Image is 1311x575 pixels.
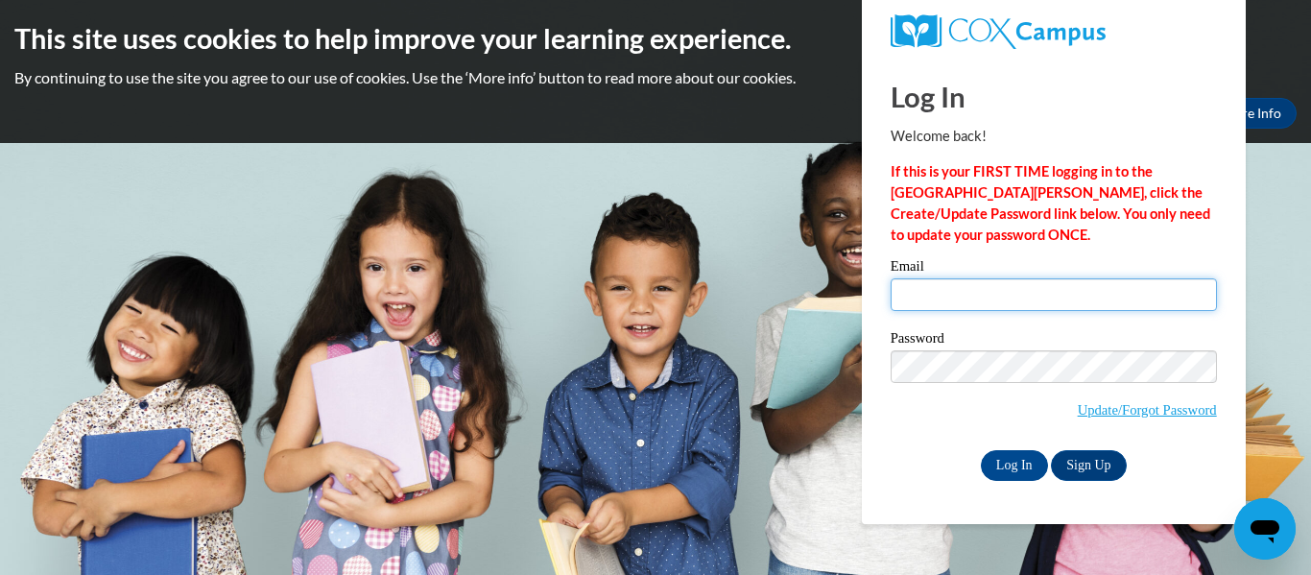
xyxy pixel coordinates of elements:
img: COX Campus [891,14,1106,49]
strong: If this is your FIRST TIME logging in to the [GEOGRAPHIC_DATA][PERSON_NAME], click the Create/Upd... [891,163,1210,243]
a: More Info [1206,98,1297,129]
label: Email [891,259,1217,278]
iframe: Button to launch messaging window [1234,498,1296,560]
p: By continuing to use the site you agree to our use of cookies. Use the ‘More info’ button to read... [14,67,1297,88]
label: Password [891,331,1217,350]
h1: Log In [891,77,1217,116]
a: Sign Up [1051,450,1126,481]
h2: This site uses cookies to help improve your learning experience. [14,19,1297,58]
p: Welcome back! [891,126,1217,147]
a: Update/Forgot Password [1078,402,1217,418]
input: Log In [981,450,1048,481]
a: COX Campus [891,14,1217,49]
